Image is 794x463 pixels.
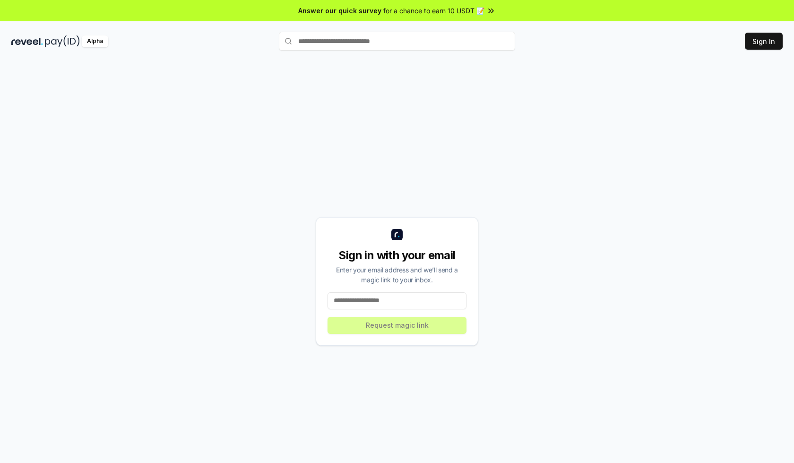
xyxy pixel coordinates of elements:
[82,35,108,47] div: Alpha
[328,265,466,285] div: Enter your email address and we’ll send a magic link to your inbox.
[391,229,403,240] img: logo_small
[298,6,381,16] span: Answer our quick survey
[328,248,466,263] div: Sign in with your email
[745,33,783,50] button: Sign In
[11,35,43,47] img: reveel_dark
[383,6,484,16] span: for a chance to earn 10 USDT 📝
[45,35,80,47] img: pay_id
